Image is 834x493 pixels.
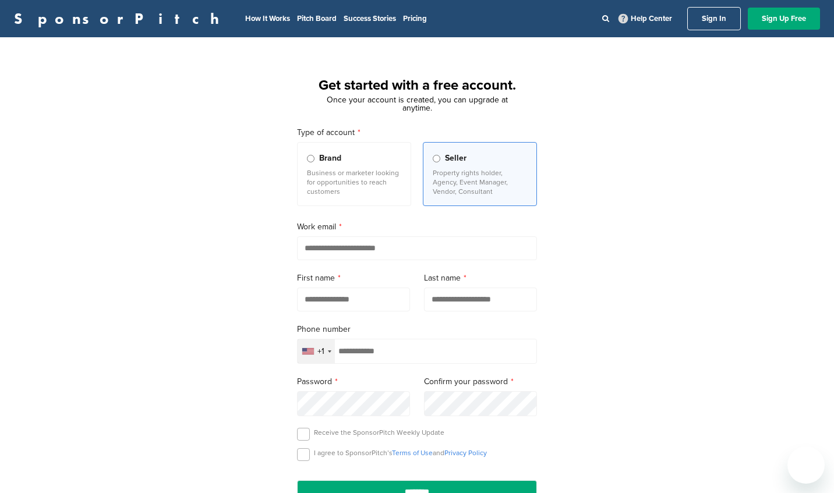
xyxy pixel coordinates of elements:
label: First name [297,272,410,285]
a: Privacy Policy [444,449,487,457]
p: Business or marketer looking for opportunities to reach customers [307,168,401,196]
label: Last name [424,272,537,285]
iframe: Button to launch messaging window [787,446,825,484]
a: Pitch Board [297,14,337,23]
span: Brand [319,152,341,165]
a: Help Center [616,12,674,26]
label: Work email [297,221,537,233]
label: Type of account [297,126,537,139]
p: Property rights holder, Agency, Event Manager, Vendor, Consultant [433,168,527,196]
a: Terms of Use [392,449,433,457]
a: How It Works [245,14,290,23]
span: Once your account is created, you can upgrade at anytime. [327,95,508,113]
label: Confirm your password [424,375,537,388]
a: Pricing [403,14,427,23]
a: Success Stories [344,14,396,23]
p: I agree to SponsorPitch’s and [314,448,487,457]
div: Selected country [298,339,335,363]
h1: Get started with a free account. [283,75,551,96]
input: Seller Property rights holder, Agency, Event Manager, Vendor, Consultant [433,155,440,162]
p: Receive the SponsorPitch Weekly Update [314,428,444,437]
a: SponsorPitch [14,11,227,26]
div: +1 [317,347,324,356]
a: Sign In [687,7,741,30]
span: Seller [445,152,467,165]
label: Phone number [297,323,537,336]
a: Sign Up Free [748,8,820,30]
label: Password [297,375,410,388]
input: Brand Business or marketer looking for opportunities to reach customers [307,155,314,162]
